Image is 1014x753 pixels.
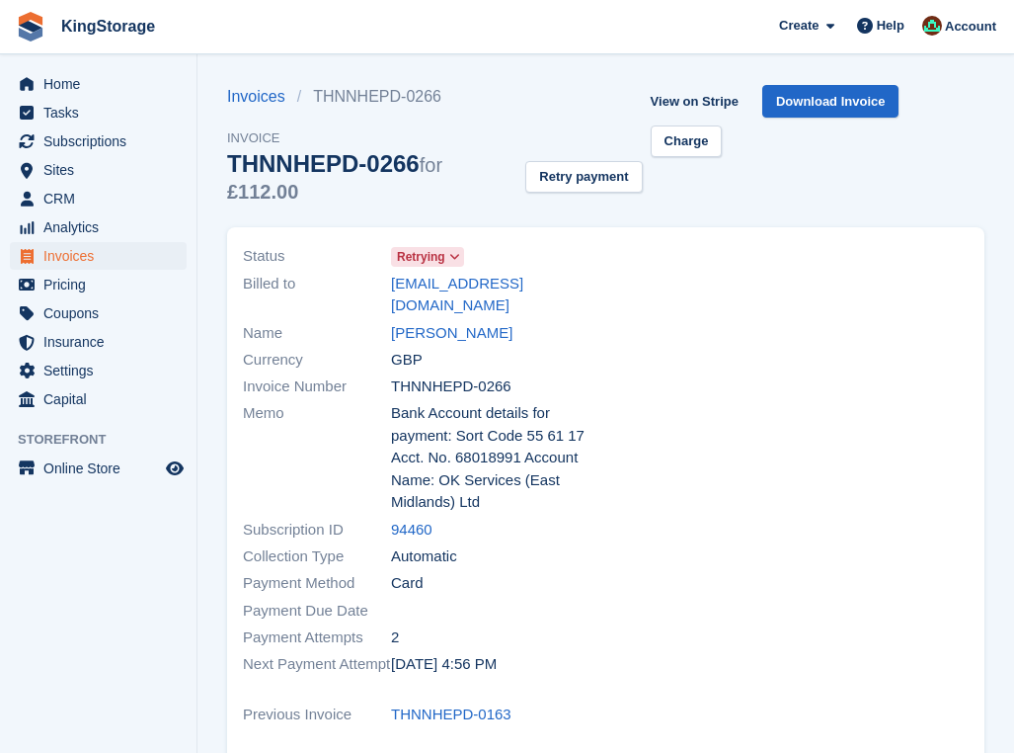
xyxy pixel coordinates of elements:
span: Capital [43,385,162,413]
a: menu [10,127,187,155]
a: menu [10,213,187,241]
a: menu [10,328,187,356]
span: Card [391,572,424,595]
span: for [420,154,442,176]
span: Retrying [397,248,445,266]
span: Home [43,70,162,98]
span: Subscriptions [43,127,162,155]
a: menu [10,271,187,298]
span: Settings [43,357,162,384]
span: Account [945,17,996,37]
a: [EMAIL_ADDRESS][DOMAIN_NAME] [391,273,594,317]
time: 2025-10-04 15:56:14 UTC [391,653,497,676]
span: Name [243,322,391,345]
a: menu [10,156,187,184]
span: CRM [43,185,162,212]
a: Charge [651,125,723,158]
a: Invoices [227,85,297,109]
a: menu [10,299,187,327]
span: Invoices [43,242,162,270]
span: Pricing [43,271,162,298]
span: Storefront [18,430,196,450]
a: menu [10,357,187,384]
a: KingStorage [53,10,163,42]
a: View on Stripe [643,85,746,118]
a: [PERSON_NAME] [391,322,512,345]
a: THNNHEPD-0163 [391,704,511,726]
span: Invoice Number [243,376,391,398]
a: menu [10,185,187,212]
a: menu [10,242,187,270]
nav: breadcrumbs [227,85,643,109]
span: GBP [391,349,423,372]
div: THNNHEPD-0266 [227,150,517,204]
span: Subscription ID [243,519,391,542]
span: Previous Invoice [243,704,391,726]
span: Currency [243,349,391,372]
span: Bank Account details for payment: Sort Code 55 61 17 Acct. No. 68018991 Account Name: OK Services... [391,402,594,514]
span: Sites [43,156,162,184]
span: Memo [243,402,391,514]
span: 2 [391,627,399,649]
span: Next Payment Attempt [243,653,391,676]
a: menu [10,385,187,413]
img: stora-icon-8386f47178a22dfd0bd8f6a31ec36ba5ce8667c1dd55bd0f319d3a0aa187defe.svg [16,12,45,42]
span: Analytics [43,213,162,241]
span: Coupons [43,299,162,327]
span: Automatic [391,545,457,568]
span: Insurance [43,328,162,356]
a: menu [10,99,187,126]
img: John King [922,16,942,36]
a: 94460 [391,519,432,542]
span: Help [877,16,904,36]
span: Billed to [243,273,391,317]
a: Preview store [163,457,187,480]
a: menu [10,455,187,482]
span: Online Store [43,455,162,482]
span: Payment Attempts [243,627,391,649]
span: Payment Due Date [243,600,391,623]
span: Invoice [227,128,643,148]
a: Download Invoice [762,85,899,118]
span: THNNHEPD-0266 [391,376,511,398]
span: Payment Method [243,572,391,595]
span: Create [779,16,819,36]
span: Tasks [43,99,162,126]
button: Retry payment [525,161,642,194]
span: Status [243,245,391,268]
span: Collection Type [243,545,391,568]
a: menu [10,70,187,98]
a: Retrying [391,245,464,268]
span: £112.00 [227,181,298,203]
